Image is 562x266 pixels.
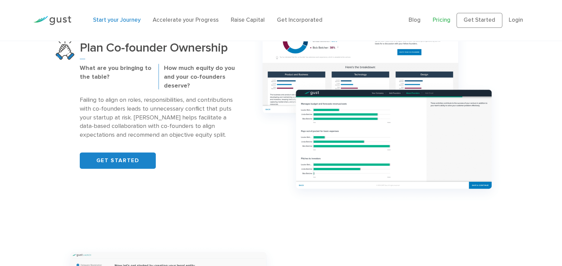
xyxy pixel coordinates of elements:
a: Login [508,17,523,23]
p: Failing to align on roles, responsibilities, and contributions with co-founders leads to unnecess... [80,96,238,140]
a: Accelerate your Progress [153,17,219,23]
p: What are you bringing to the table? [80,64,153,81]
img: Group 1165 [248,3,506,207]
a: Get Incorporated [277,17,322,23]
a: Raise Capital [231,17,265,23]
h3: Plan Co-founder Ownership [80,41,238,59]
a: Start your Journey [93,17,140,23]
img: Gust Logo [33,16,71,25]
a: Get Started [456,13,502,28]
a: Blog [409,17,420,23]
a: GET STARTED [80,152,156,169]
a: Pricing [433,17,450,23]
img: Plan Co Founder Ownership [56,41,74,60]
p: How much equity do you and your co-founders deserve? [164,64,237,90]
